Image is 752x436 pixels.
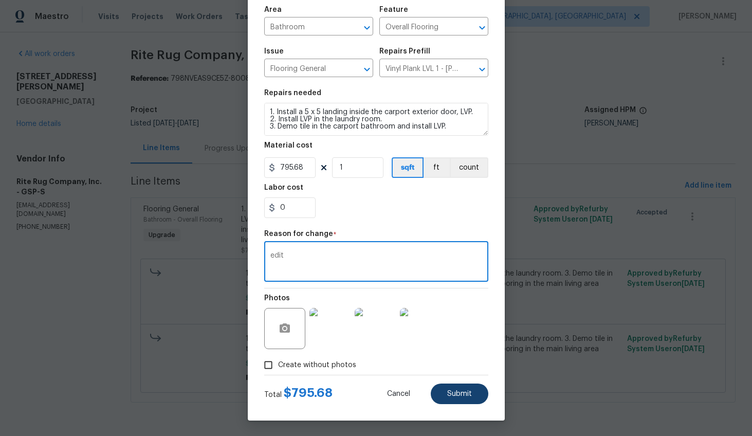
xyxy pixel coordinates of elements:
textarea: 1. Install a 5 x 5 landing inside the carport exterior door, LVP. 2. Install LVP in the laundry r... [264,103,488,136]
textarea: edit [270,252,482,274]
span: Cancel [387,390,410,398]
h5: Photos [264,295,290,302]
button: Open [475,62,489,77]
button: Cancel [371,384,427,404]
button: Open [360,62,374,77]
button: Submit [431,384,488,404]
h5: Repairs needed [264,89,321,97]
button: Open [475,21,489,35]
h5: Repairs Prefill [379,48,430,55]
button: sqft [392,157,424,178]
h5: Material cost [264,142,313,149]
h5: Reason for change [264,230,333,238]
button: Open [360,21,374,35]
h5: Issue [264,48,284,55]
h5: Area [264,6,282,13]
h5: Labor cost [264,184,303,191]
button: count [450,157,488,178]
span: Create without photos [278,360,356,371]
h5: Feature [379,6,408,13]
span: $ 795.68 [284,387,333,399]
button: ft [424,157,450,178]
div: Total [264,388,333,400]
span: Submit [447,390,472,398]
